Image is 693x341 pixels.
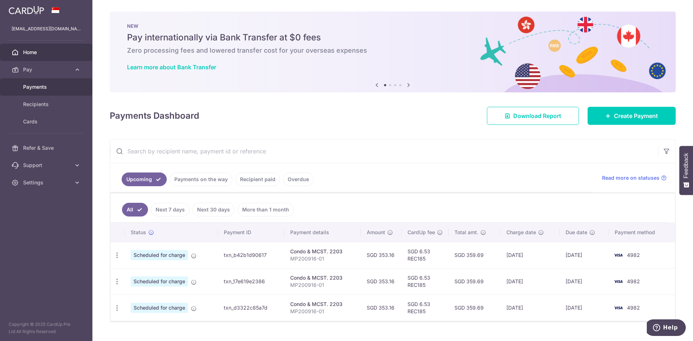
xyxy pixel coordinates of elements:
[627,305,640,311] span: 4982
[290,301,355,308] div: Condo & MCST. 2203
[290,248,355,255] div: Condo & MCST. 2203
[361,268,402,294] td: SGD 353.16
[110,140,658,163] input: Search by recipient name, payment id or reference
[23,49,71,56] span: Home
[170,172,232,186] a: Payments on the way
[23,66,71,73] span: Pay
[127,32,658,43] h5: Pay internationally via Bank Transfer at $0 fees
[9,6,44,14] img: CardUp
[131,250,188,260] span: Scheduled for charge
[235,172,280,186] a: Recipient paid
[487,107,579,125] a: Download Report
[284,223,361,242] th: Payment details
[683,153,689,178] span: Feedback
[449,242,501,268] td: SGD 359.69
[602,174,667,182] a: Read more on statuses
[192,203,235,217] a: Next 30 days
[627,252,640,258] span: 4982
[407,229,435,236] span: CardUp fee
[402,268,449,294] td: SGD 6.53 REC185
[506,229,536,236] span: Charge date
[566,229,587,236] span: Due date
[361,242,402,268] td: SGD 353.16
[127,46,658,55] h6: Zero processing fees and lowered transfer cost for your overseas expenses
[361,294,402,321] td: SGD 353.16
[23,179,71,186] span: Settings
[23,83,71,91] span: Payments
[110,12,676,92] img: Bank transfer banner
[501,242,559,268] td: [DATE]
[23,162,71,169] span: Support
[23,118,71,125] span: Cards
[560,294,609,321] td: [DATE]
[131,229,146,236] span: Status
[449,294,501,321] td: SGD 359.69
[647,319,686,337] iframe: Opens a widget where you can find more information
[501,294,559,321] td: [DATE]
[560,268,609,294] td: [DATE]
[449,268,501,294] td: SGD 359.69
[122,172,167,186] a: Upcoming
[127,64,216,71] a: Learn more about Bank Transfer
[218,294,284,321] td: txn_d3322c85a7d
[12,25,81,32] p: [EMAIL_ADDRESS][DOMAIN_NAME]
[611,303,626,312] img: Bank Card
[588,107,676,125] a: Create Payment
[131,276,188,287] span: Scheduled for charge
[218,223,284,242] th: Payment ID
[513,112,561,120] span: Download Report
[501,268,559,294] td: [DATE]
[218,268,284,294] td: txn_17e619e2386
[237,203,294,217] a: More than 1 month
[402,242,449,268] td: SGD 6.53 REC185
[454,229,478,236] span: Total amt.
[151,203,189,217] a: Next 7 days
[679,146,693,195] button: Feedback - Show survey
[290,308,355,315] p: MP200916-01
[122,203,148,217] a: All
[218,242,284,268] td: txn_b42b1d90617
[367,229,385,236] span: Amount
[611,251,626,259] img: Bank Card
[602,174,659,182] span: Read more on statuses
[402,294,449,321] td: SGD 6.53 REC185
[127,23,658,29] p: NEW
[290,255,355,262] p: MP200916-01
[283,172,314,186] a: Overdue
[131,303,188,313] span: Scheduled for charge
[290,281,355,289] p: MP200916-01
[614,112,658,120] span: Create Payment
[23,144,71,152] span: Refer & Save
[627,278,640,284] span: 4982
[611,277,626,286] img: Bank Card
[110,109,199,122] h4: Payments Dashboard
[23,101,71,108] span: Recipients
[609,223,675,242] th: Payment method
[290,274,355,281] div: Condo & MCST. 2203
[560,242,609,268] td: [DATE]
